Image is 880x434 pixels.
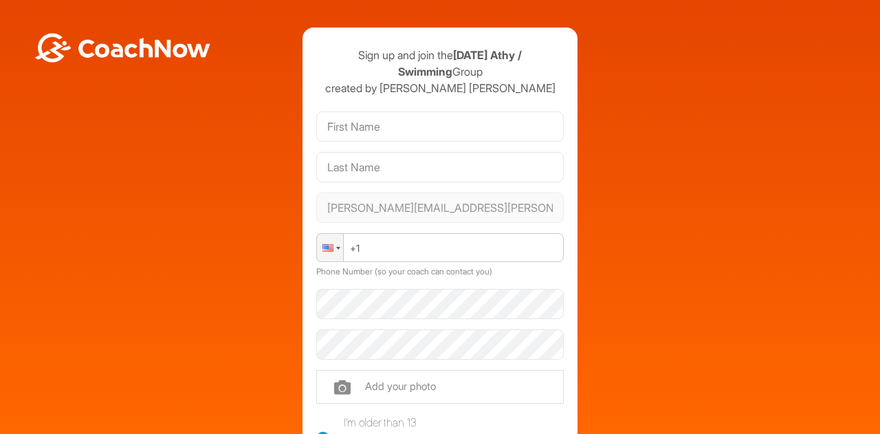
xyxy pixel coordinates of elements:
strong: [DATE] Athy / Swimming [398,48,522,78]
input: First Name [316,111,564,142]
label: Phone Number (so your coach can contact you) [316,266,492,276]
input: Email [316,193,564,223]
input: Phone Number [316,233,564,262]
p: created by [PERSON_NAME] [PERSON_NAME] [316,80,564,96]
input: Last Name [316,152,564,182]
p: Sign up and join the Group [316,47,564,80]
img: BwLJSsUCoWCh5upNqxVrqldRgqLPVwmV24tXu5FoVAoFEpwwqQ3VIfuoInZCoVCoTD4vwADAC3ZFMkVEQFDAAAAAElFTkSuQmCC [33,33,212,63]
div: United States: + 1 [317,234,343,261]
